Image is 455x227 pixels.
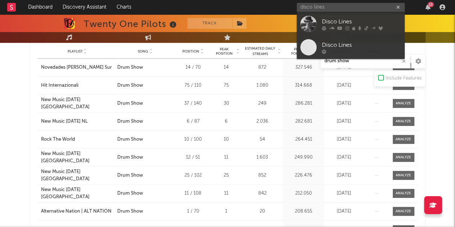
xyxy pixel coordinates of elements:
[117,172,143,179] div: Drum Show
[41,64,114,71] a: Novedades [PERSON_NAME] Sur
[41,118,88,125] div: New Music [DATE] NL
[41,64,112,71] div: Novedades [PERSON_NAME] Sur
[213,82,240,89] div: 75
[297,36,405,59] a: Disco Lines
[41,96,114,110] a: New Music [DATE] [GEOGRAPHIC_DATA]
[117,154,143,161] div: Drum Show
[213,136,240,143] div: 10
[138,49,148,54] span: Song
[326,190,362,197] div: [DATE]
[177,64,209,71] div: 14 / 70
[285,100,323,107] div: 286.281
[213,47,236,56] span: Peak Position
[117,118,143,125] div: Drum Show
[41,136,75,143] div: Rock The World
[244,190,281,197] div: 842
[386,74,422,83] div: Include Features
[326,136,362,143] div: [DATE]
[326,82,362,89] div: [DATE]
[244,82,281,89] div: 1.080
[285,82,323,89] div: 314.668
[117,82,143,89] div: Drum Show
[285,118,323,125] div: 282.681
[117,136,143,143] div: Drum Show
[68,49,83,54] span: Playlist
[244,64,281,71] div: 872
[117,190,143,197] div: Drum Show
[244,208,281,215] div: 20
[213,64,240,71] div: 14
[177,190,209,197] div: 11 / 108
[41,82,114,89] a: Hit Internazionali
[297,12,405,36] a: Disco Lines
[426,4,431,10] button: 15
[117,100,143,107] div: Drum Show
[41,208,114,215] a: Alternative Nation | ALT NATION
[244,46,277,57] span: Estimated Daily Streams
[213,208,240,215] div: 1
[84,18,178,30] div: Twenty One Pilots
[285,47,318,56] span: Playlist Followers
[187,18,232,29] button: Track
[177,100,209,107] div: 37 / 140
[322,17,401,26] div: Disco Lines
[213,172,240,179] div: 25
[322,41,401,49] div: Disco Lines
[41,168,114,182] a: New Music [DATE] [GEOGRAPHIC_DATA]
[177,154,209,161] div: 12 / 51
[244,154,281,161] div: 1.603
[213,118,240,125] div: 6
[41,136,114,143] a: Rock The World
[41,150,114,164] a: New Music [DATE] [GEOGRAPHIC_DATA]
[326,208,362,215] div: [DATE]
[285,190,323,197] div: 212.050
[285,136,323,143] div: 264.451
[41,208,112,215] div: Alternative Nation | ALT NATION
[177,136,209,143] div: 10 / 100
[320,54,410,68] input: Search Playlists/Charts
[177,82,209,89] div: 75 / 110
[177,118,209,125] div: 6 / 87
[177,208,209,215] div: 1 / 70
[244,118,281,125] div: 2.036
[213,190,240,197] div: 11
[213,154,240,161] div: 11
[326,172,362,179] div: [DATE]
[213,100,240,107] div: 30
[326,154,362,161] div: [DATE]
[41,82,78,89] div: Hit Internazionali
[285,208,323,215] div: 208.655
[182,49,199,54] span: Position
[117,64,143,71] div: Drum Show
[41,186,114,200] a: New Music [DATE] [GEOGRAPHIC_DATA]
[285,172,323,179] div: 226.476
[117,208,143,215] div: Drum Show
[244,100,281,107] div: 249
[297,3,405,12] input: Search for artists
[244,172,281,179] div: 852
[326,100,362,107] div: [DATE]
[244,136,281,143] div: 54
[285,64,323,71] div: 327.546
[41,118,114,125] a: New Music [DATE] NL
[428,2,434,7] div: 15
[326,118,362,125] div: [DATE]
[285,154,323,161] div: 249.990
[177,172,209,179] div: 25 / 102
